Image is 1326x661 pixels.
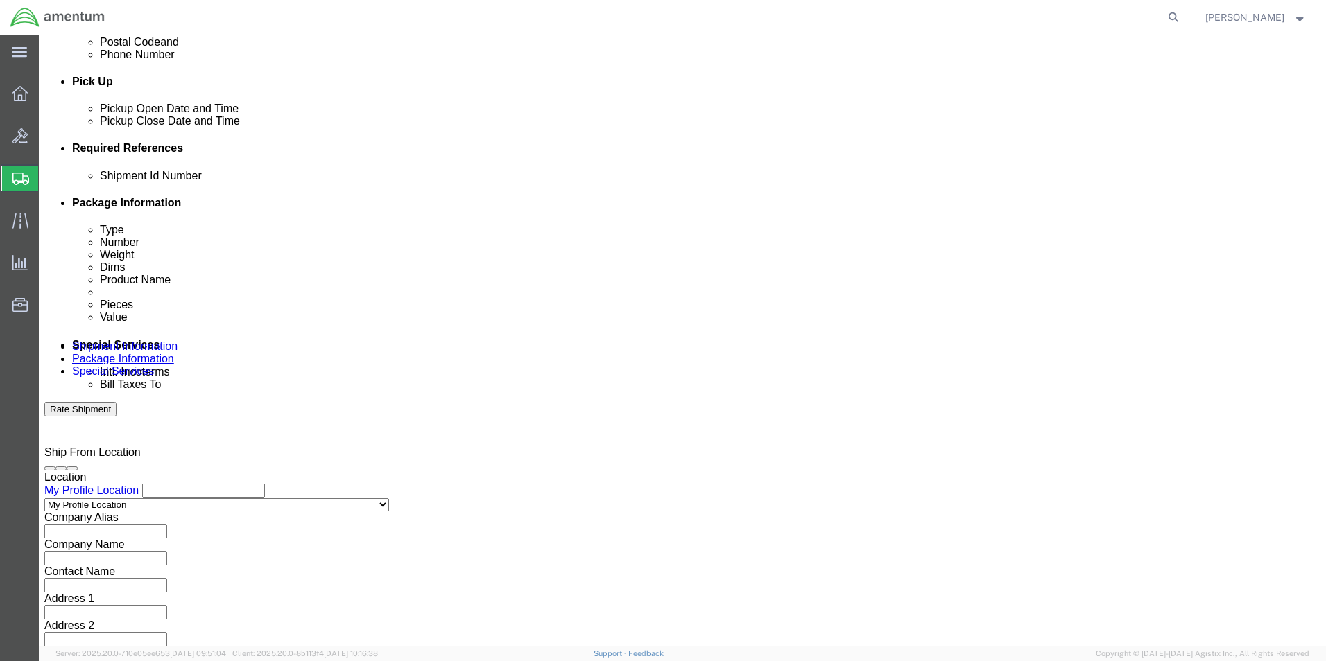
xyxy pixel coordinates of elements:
img: logo [10,7,105,28]
button: [PERSON_NAME] [1205,9,1307,26]
a: Feedback [628,649,664,658]
iframe: FS Legacy Container [39,35,1326,646]
span: Jon Kanaiaupuni [1205,10,1284,25]
a: Support [594,649,628,658]
span: Client: 2025.20.0-8b113f4 [232,649,378,658]
span: Server: 2025.20.0-710e05ee653 [55,649,226,658]
span: Copyright © [DATE]-[DATE] Agistix Inc., All Rights Reserved [1096,648,1309,660]
span: [DATE] 10:16:38 [324,649,378,658]
span: [DATE] 09:51:04 [170,649,226,658]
